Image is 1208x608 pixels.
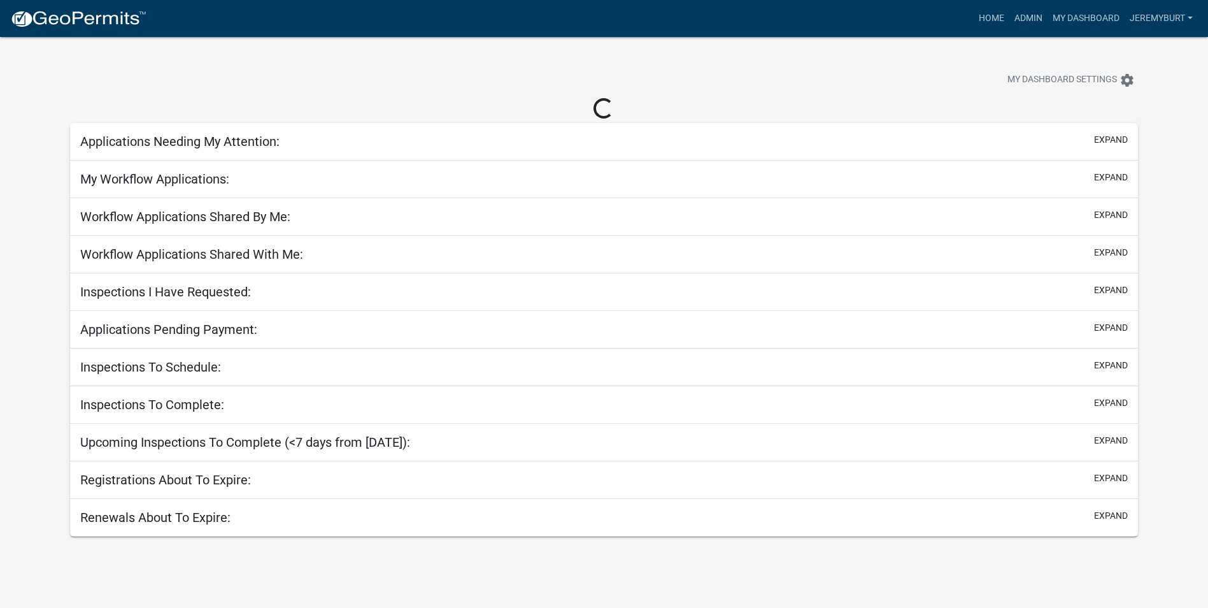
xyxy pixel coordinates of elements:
[80,322,257,337] h5: Applications Pending Payment:
[80,134,280,149] h5: Applications Needing My Attention:
[80,359,221,375] h5: Inspections To Schedule:
[997,68,1145,92] button: My Dashboard Settingssettings
[1094,171,1128,184] button: expand
[1094,359,1128,372] button: expand
[80,247,303,262] h5: Workflow Applications Shared With Me:
[1119,73,1135,88] i: settings
[80,171,229,187] h5: My Workflow Applications:
[1094,246,1128,259] button: expand
[1007,73,1117,88] span: My Dashboard Settings
[80,435,410,450] h5: Upcoming Inspections To Complete (<7 days from [DATE]):
[80,397,224,412] h5: Inspections To Complete:
[1094,472,1128,485] button: expand
[80,209,290,224] h5: Workflow Applications Shared By Me:
[1094,284,1128,297] button: expand
[1094,396,1128,410] button: expand
[80,472,251,488] h5: Registrations About To Expire:
[1009,6,1048,31] a: Admin
[80,510,231,525] h5: Renewals About To Expire:
[1048,6,1125,31] a: My Dashboard
[1094,208,1128,222] button: expand
[80,284,251,300] h5: Inspections I Have Requested:
[1094,321,1128,335] button: expand
[974,6,1009,31] a: Home
[1125,6,1198,31] a: JeremyBurt
[1094,434,1128,447] button: expand
[1094,509,1128,523] button: expand
[1094,133,1128,147] button: expand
